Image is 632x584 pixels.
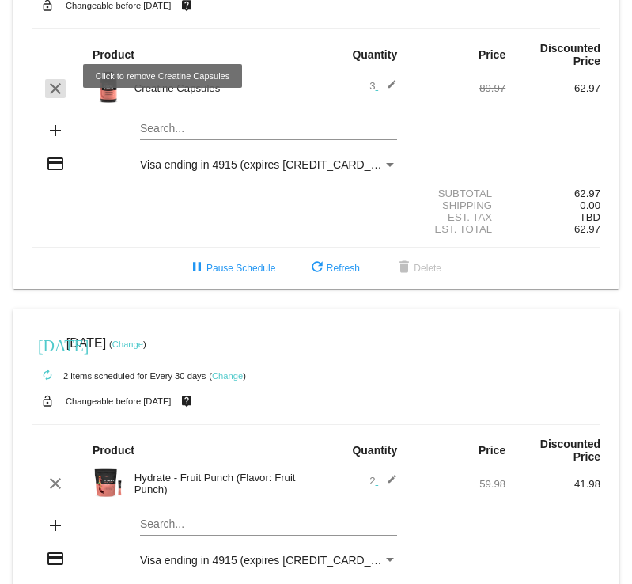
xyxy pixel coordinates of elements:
[93,71,124,103] img: Image-1-Creatine-Capsules-1000x1000-Transp.png
[46,516,65,535] mat-icon: add
[411,82,505,94] div: 89.97
[505,478,600,490] div: 41.98
[46,549,65,568] mat-icon: credit_card
[187,263,275,274] span: Pause Schedule
[580,199,600,211] span: 0.00
[540,438,600,463] strong: Discounted Price
[479,444,505,457] strong: Price
[411,223,505,235] div: Est. Total
[411,478,505,490] div: 59.98
[505,188,600,199] div: 62.97
[308,259,327,278] mat-icon: refresh
[38,335,57,354] mat-icon: [DATE]
[505,82,600,94] div: 62.97
[378,474,397,493] mat-icon: edit
[177,391,196,411] mat-icon: live_help
[209,371,246,381] small: ( )
[175,254,288,283] button: Pause Schedule
[38,366,57,385] mat-icon: autorenew
[574,223,600,235] span: 62.97
[46,121,65,140] mat-icon: add
[295,254,373,283] button: Refresh
[140,518,397,531] input: Search...
[93,444,134,457] strong: Product
[93,48,134,61] strong: Product
[411,188,505,199] div: Subtotal
[369,80,397,92] span: 3
[66,1,172,10] small: Changeable before [DATE]
[140,158,405,171] span: Visa ending in 4915 (expires [CREDIT_CARD_DATA])
[127,472,316,495] div: Hydrate - Fruit Punch (Flavor: Fruit Punch)
[109,339,146,349] small: ( )
[127,82,316,94] div: Creatine Capsules
[352,444,397,457] strong: Quantity
[308,263,360,274] span: Refresh
[411,199,505,211] div: Shipping
[395,263,441,274] span: Delete
[93,467,124,499] img: Image-1-Hydrate-1S-FP-BAGPACKET-1000x1000-1.png
[411,211,505,223] div: Est. Tax
[212,371,243,381] a: Change
[140,554,397,567] mat-select: Payment Method
[38,391,57,411] mat-icon: lock_open
[540,42,600,67] strong: Discounted Price
[140,123,397,135] input: Search...
[32,371,206,381] small: 2 items scheduled for Every 30 days
[479,48,505,61] strong: Price
[66,396,172,406] small: Changeable before [DATE]
[46,154,65,173] mat-icon: credit_card
[378,79,397,98] mat-icon: edit
[382,254,454,283] button: Delete
[46,474,65,493] mat-icon: clear
[395,259,414,278] mat-icon: delete
[580,211,600,223] span: TBD
[46,79,65,98] mat-icon: clear
[140,554,405,567] span: Visa ending in 4915 (expires [CREDIT_CARD_DATA])
[187,259,206,278] mat-icon: pause
[112,339,143,349] a: Change
[369,475,397,487] span: 2
[352,48,397,61] strong: Quantity
[140,158,397,171] mat-select: Payment Method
